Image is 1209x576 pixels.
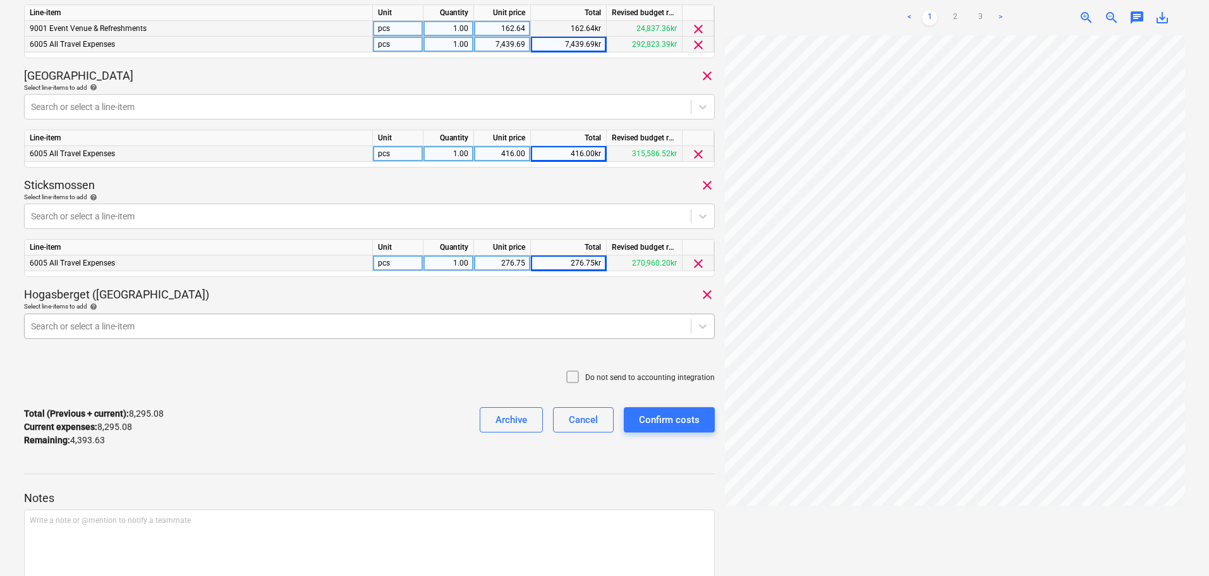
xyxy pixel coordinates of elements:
div: Line-item [25,5,373,21]
div: 7,439.69kr [531,37,607,52]
div: 162.64 [479,21,525,37]
span: clear [691,147,706,162]
div: pcs [373,146,423,162]
strong: Remaining : [24,435,70,445]
span: help [87,303,97,310]
div: Quantity [423,130,474,146]
div: pcs [373,37,423,52]
span: 6005 All Travel Expenses [30,149,115,158]
div: pcs [373,255,423,271]
p: [GEOGRAPHIC_DATA] [24,68,133,83]
div: 416.00kr [531,146,607,162]
div: 24,837.36kr [607,21,683,37]
div: 7,439.69 [479,37,525,52]
strong: Current expenses : [24,422,97,432]
span: 6005 All Travel Expenses [30,40,115,49]
div: Revised budget remaining [607,240,683,255]
div: pcs [373,21,423,37]
div: Select line-items to add [24,302,715,310]
p: Do not send to accounting integration [585,372,715,383]
button: Cancel [553,407,614,432]
strong: Total (Previous + current) : [24,408,129,419]
div: Cancel [569,412,598,428]
p: 8,295.08 [24,420,132,434]
div: 416.00 [479,146,525,162]
div: Unit price [474,5,531,21]
div: Total [531,130,607,146]
div: Quantity [423,5,474,21]
div: Unit [373,130,423,146]
div: 1.00 [428,255,468,271]
span: clear [700,178,715,193]
div: 1.00 [428,37,468,52]
span: save_alt [1155,10,1170,25]
p: 4,393.63 [24,434,105,447]
div: 276.75kr [531,255,607,271]
div: Total [531,240,607,255]
div: Unit price [474,240,531,255]
span: help [87,193,97,201]
span: 6005 All Travel Expenses [30,259,115,267]
a: Page 2 [947,10,963,25]
span: clear [700,68,715,83]
div: Unit price [474,130,531,146]
div: 1.00 [428,146,468,162]
div: Quantity [423,240,474,255]
div: Archive [495,412,527,428]
span: clear [691,21,706,37]
a: Previous page [902,10,917,25]
div: Select line-items to add [24,83,715,92]
p: Notes [24,491,715,506]
div: Unit [373,5,423,21]
a: Page 3 [973,10,988,25]
p: 8,295.08 [24,407,164,420]
div: Line-item [25,240,373,255]
a: Page 1 is your current page [922,10,937,25]
span: clear [691,256,706,271]
p: Hogasberget ([GEOGRAPHIC_DATA]) [24,287,209,302]
span: chat [1129,10,1145,25]
span: help [87,83,97,91]
a: Next page [993,10,1008,25]
button: Archive [480,407,543,432]
div: Unit [373,240,423,255]
span: clear [700,287,715,302]
div: 1.00 [428,21,468,37]
div: 162.64kr [531,21,607,37]
div: Revised budget remaining [607,130,683,146]
div: Total [531,5,607,21]
div: 270,960.20kr [607,255,683,271]
div: Confirm costs [639,412,700,428]
span: clear [691,37,706,52]
iframe: Chat Widget [1146,515,1209,576]
div: 315,586.52kr [607,146,683,162]
span: zoom_in [1079,10,1094,25]
div: Select line-items to add [24,193,715,201]
div: Revised budget remaining [607,5,683,21]
span: zoom_out [1104,10,1119,25]
div: 292,823.39kr [607,37,683,52]
div: 276.75 [479,255,525,271]
p: Sticksmossen [24,178,95,193]
div: Line-item [25,130,373,146]
button: Confirm costs [624,407,715,432]
span: 9001 Event Venue & Refreshments [30,24,147,33]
